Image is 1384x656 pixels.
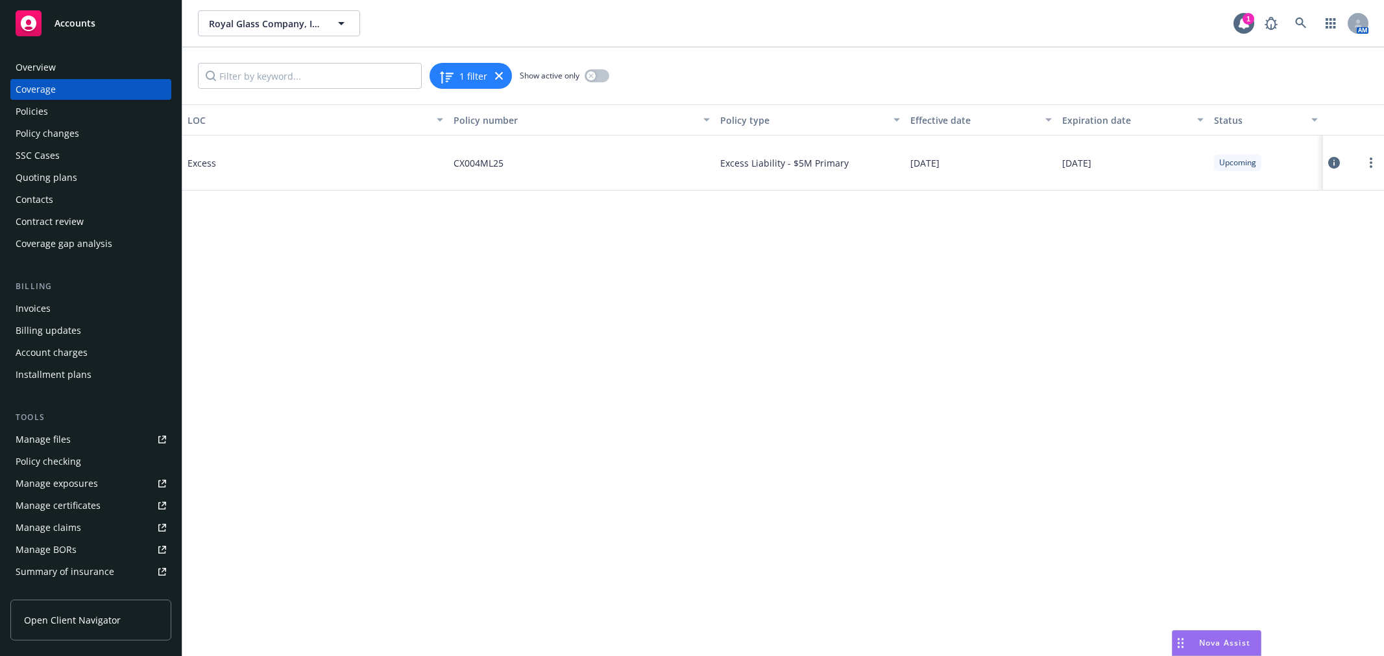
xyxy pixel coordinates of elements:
[16,473,98,494] div: Manage exposures
[16,342,88,363] div: Account charges
[1243,13,1254,25] div: 1
[10,123,171,144] a: Policy changes
[720,156,849,170] span: Excess Liability - $5M Primary
[16,364,91,385] div: Installment plans
[16,189,53,210] div: Contacts
[10,280,171,293] div: Billing
[16,101,48,122] div: Policies
[520,70,579,81] span: Show active only
[10,298,171,319] a: Invoices
[10,495,171,516] a: Manage certificates
[910,113,1038,127] div: Effective date
[1288,10,1314,36] a: Search
[10,561,171,582] a: Summary of insurance
[1363,155,1379,170] a: more
[10,411,171,424] div: Tools
[10,539,171,560] a: Manage BORs
[10,189,171,210] a: Contacts
[16,145,60,166] div: SSC Cases
[10,473,171,494] a: Manage exposures
[10,429,171,450] a: Manage files
[16,79,56,100] div: Coverage
[720,113,886,127] div: Policy type
[454,156,504,170] span: CX004ML25
[10,145,171,166] a: SSC Cases
[1258,10,1284,36] a: Report a Bug
[10,167,171,188] a: Quoting plans
[1062,156,1091,170] span: [DATE]
[16,167,77,188] div: Quoting plans
[10,101,171,122] a: Policies
[10,320,171,341] a: Billing updates
[715,104,905,135] button: Policy type
[16,495,101,516] div: Manage certificates
[16,57,56,78] div: Overview
[16,211,84,232] div: Contract review
[16,561,114,582] div: Summary of insurance
[1219,157,1256,169] span: Upcoming
[10,451,171,472] a: Policy checking
[1318,10,1344,36] a: Switch app
[910,156,940,170] span: [DATE]
[24,613,121,627] span: Open Client Navigator
[55,18,95,29] span: Accounts
[10,211,171,232] a: Contract review
[1214,113,1304,127] div: Status
[905,104,1057,135] button: Effective date
[198,63,422,89] input: Filter by keyword...
[16,539,77,560] div: Manage BORs
[16,429,71,450] div: Manage files
[1172,630,1261,656] button: Nova Assist
[459,69,487,83] span: 1 filter
[188,113,429,127] div: LOC
[10,57,171,78] a: Overview
[10,364,171,385] a: Installment plans
[10,233,171,254] a: Coverage gap analysis
[16,298,51,319] div: Invoices
[1209,104,1323,135] button: Status
[182,104,448,135] button: LOC
[10,5,171,41] a: Accounts
[188,156,382,170] span: Excess
[1199,637,1250,648] span: Nova Assist
[1062,113,1189,127] div: Expiration date
[16,517,81,538] div: Manage claims
[16,123,79,144] div: Policy changes
[10,342,171,363] a: Account charges
[448,104,714,135] button: Policy number
[198,10,360,36] button: Royal Glass Company, Inc
[10,517,171,538] a: Manage claims
[16,320,81,341] div: Billing updates
[10,79,171,100] a: Coverage
[454,113,695,127] div: Policy number
[16,233,112,254] div: Coverage gap analysis
[209,17,321,30] span: Royal Glass Company, Inc
[16,451,81,472] div: Policy checking
[1057,104,1209,135] button: Expiration date
[1172,631,1189,655] div: Drag to move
